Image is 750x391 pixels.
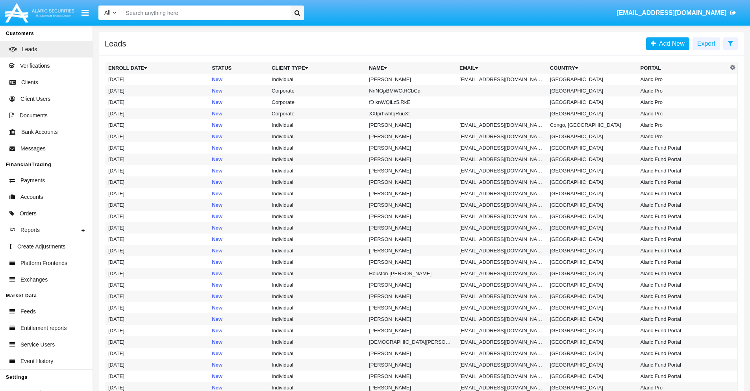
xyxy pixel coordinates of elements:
[209,325,269,336] td: New
[269,211,366,222] td: Individual
[269,371,366,382] td: Individual
[456,291,547,302] td: [EMAIL_ADDRESS][DOMAIN_NAME]
[209,96,269,108] td: New
[547,291,637,302] td: [GEOGRAPHIC_DATA]
[105,359,209,371] td: [DATE]
[105,336,209,348] td: [DATE]
[105,371,209,382] td: [DATE]
[269,119,366,131] td: Individual
[637,131,728,142] td: Alaric Pro
[547,359,637,371] td: [GEOGRAPHIC_DATA]
[613,2,740,24] a: [EMAIL_ADDRESS][DOMAIN_NAME]
[547,62,637,74] th: Country
[547,336,637,348] td: [GEOGRAPHIC_DATA]
[105,325,209,336] td: [DATE]
[269,313,366,325] td: Individual
[105,268,209,279] td: [DATE]
[547,165,637,176] td: [GEOGRAPHIC_DATA]
[547,211,637,222] td: [GEOGRAPHIC_DATA]
[122,6,288,20] input: Search
[209,371,269,382] td: New
[209,108,269,119] td: New
[547,325,637,336] td: [GEOGRAPHIC_DATA]
[456,211,547,222] td: [EMAIL_ADDRESS][DOMAIN_NAME]
[209,291,269,302] td: New
[637,211,728,222] td: Alaric Fund Portal
[105,188,209,199] td: [DATE]
[637,256,728,268] td: Alaric Fund Portal
[209,176,269,188] td: New
[366,176,456,188] td: [PERSON_NAME]
[366,336,456,348] td: [DEMOGRAPHIC_DATA][PERSON_NAME]
[456,302,547,313] td: [EMAIL_ADDRESS][DOMAIN_NAME]
[547,119,637,131] td: Congo, [GEOGRAPHIC_DATA]
[209,302,269,313] td: New
[269,176,366,188] td: Individual
[456,131,547,142] td: [EMAIL_ADDRESS][DOMAIN_NAME]
[269,233,366,245] td: Individual
[366,291,456,302] td: [PERSON_NAME]
[20,226,40,234] span: Reports
[20,176,45,185] span: Payments
[209,131,269,142] td: New
[456,371,547,382] td: [EMAIL_ADDRESS][DOMAIN_NAME]
[366,256,456,268] td: [PERSON_NAME]
[366,302,456,313] td: [PERSON_NAME]
[637,154,728,165] td: Alaric Fund Portal
[269,279,366,291] td: Individual
[104,9,111,16] span: All
[105,154,209,165] td: [DATE]
[366,165,456,176] td: [PERSON_NAME]
[20,259,67,267] span: Platform Frontends
[637,119,728,131] td: Alaric Pro
[637,291,728,302] td: Alaric Fund Portal
[105,302,209,313] td: [DATE]
[105,313,209,325] td: [DATE]
[547,188,637,199] td: [GEOGRAPHIC_DATA]
[547,233,637,245] td: [GEOGRAPHIC_DATA]
[547,313,637,325] td: [GEOGRAPHIC_DATA]
[366,233,456,245] td: [PERSON_NAME]
[547,245,637,256] td: [GEOGRAPHIC_DATA]
[366,188,456,199] td: [PERSON_NAME]
[456,142,547,154] td: [EMAIL_ADDRESS][DOMAIN_NAME]
[105,62,209,74] th: Enroll Date
[456,233,547,245] td: [EMAIL_ADDRESS][DOMAIN_NAME]
[637,62,728,74] th: Portal
[637,142,728,154] td: Alaric Fund Portal
[20,193,43,201] span: Accounts
[209,154,269,165] td: New
[269,142,366,154] td: Individual
[209,62,269,74] th: Status
[20,209,37,218] span: Orders
[269,359,366,371] td: Individual
[269,268,366,279] td: Individual
[547,279,637,291] td: [GEOGRAPHIC_DATA]
[637,302,728,313] td: Alaric Fund Portal
[637,199,728,211] td: Alaric Fund Portal
[269,154,366,165] td: Individual
[637,165,728,176] td: Alaric Fund Portal
[366,313,456,325] td: [PERSON_NAME]
[547,256,637,268] td: [GEOGRAPHIC_DATA]
[456,199,547,211] td: [EMAIL_ADDRESS][DOMAIN_NAME]
[20,357,53,365] span: Event History
[547,142,637,154] td: [GEOGRAPHIC_DATA]
[209,268,269,279] td: New
[637,245,728,256] td: Alaric Fund Portal
[366,245,456,256] td: [PERSON_NAME]
[456,119,547,131] td: [EMAIL_ADDRESS][DOMAIN_NAME]
[456,222,547,233] td: [EMAIL_ADDRESS][DOMAIN_NAME]
[269,348,366,359] td: Individual
[456,165,547,176] td: [EMAIL_ADDRESS][DOMAIN_NAME]
[693,37,720,50] button: Export
[105,165,209,176] td: [DATE]
[366,108,456,119] td: XXIprhwhtqRuuXt
[105,119,209,131] td: [DATE]
[646,37,689,50] a: Add New
[456,359,547,371] td: [EMAIL_ADDRESS][DOMAIN_NAME]
[209,233,269,245] td: New
[456,188,547,199] td: [EMAIL_ADDRESS][DOMAIN_NAME]
[547,268,637,279] td: [GEOGRAPHIC_DATA]
[366,211,456,222] td: [PERSON_NAME]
